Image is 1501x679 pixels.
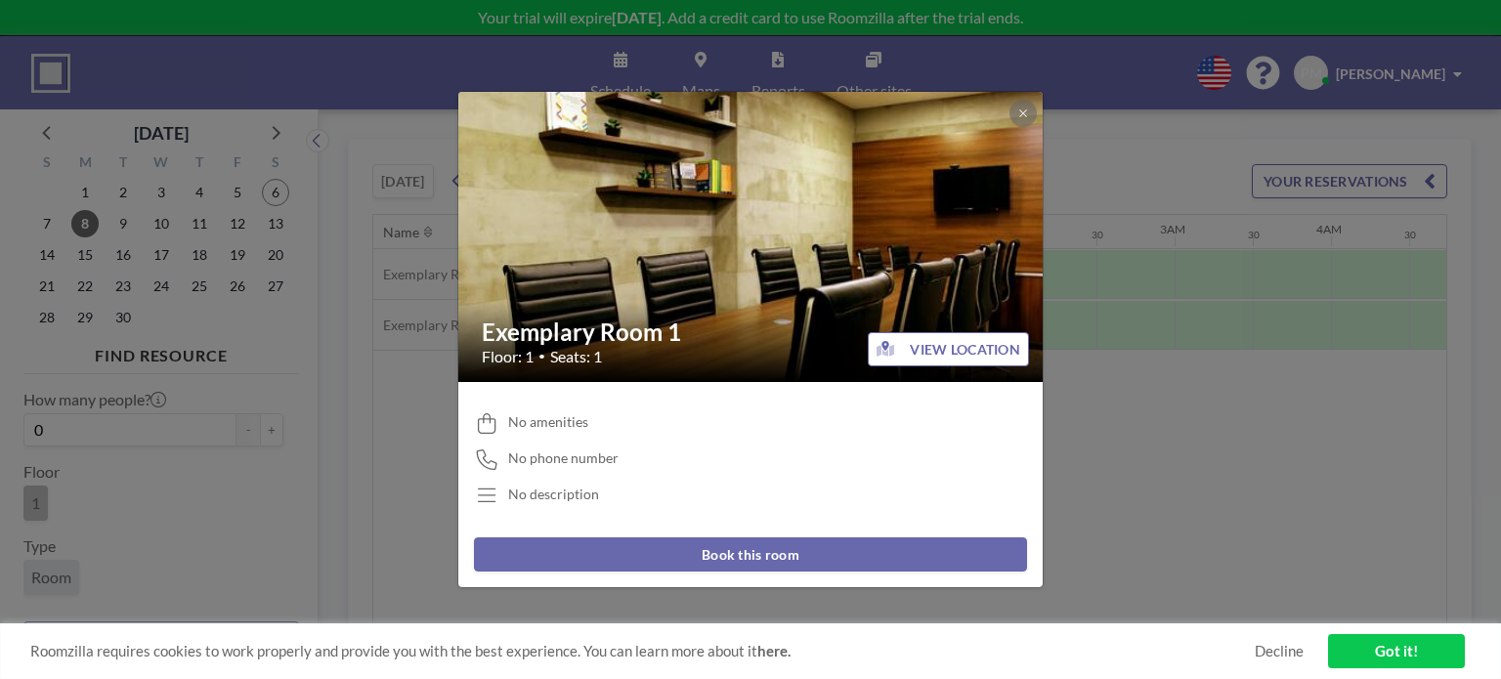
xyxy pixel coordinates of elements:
span: Roomzilla requires cookies to work properly and provide you with the best experience. You can lea... [30,642,1255,660]
span: • [538,349,545,363]
h2: Exemplary Room 1 [482,318,1021,347]
button: VIEW LOCATION [868,332,1029,366]
span: Floor: 1 [482,347,534,366]
a: Decline [1255,642,1304,660]
img: 537.jpg [458,41,1045,432]
a: Got it! [1328,634,1465,668]
div: No description [508,486,599,503]
button: Book this room [474,537,1027,572]
span: No amenities [508,413,588,431]
span: No phone number [508,449,619,467]
span: Seats: 1 [550,347,602,366]
a: here. [757,642,791,659]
